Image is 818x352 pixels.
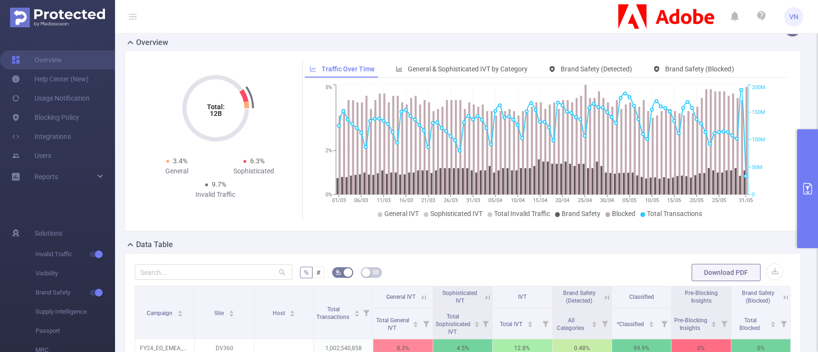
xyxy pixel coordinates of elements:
tspan: 15/05 [667,197,681,204]
tspan: 150M [752,109,765,115]
span: VN [789,7,798,26]
tspan: 30/04 [600,197,614,204]
span: Passport [35,321,115,341]
tspan: 11/03 [377,197,391,204]
span: Blocked [612,210,635,217]
i: icon: caret-down [474,323,479,326]
div: Sort [770,320,776,326]
span: Total Blocked [739,317,761,331]
tspan: 10/05 [645,197,659,204]
i: icon: caret-up [229,309,234,312]
span: Total Invalid Traffic [494,210,550,217]
h2: Data Table [136,239,173,250]
tspan: 200M [752,85,765,91]
i: icon: bar-chart [396,66,403,72]
tspan: 06/03 [354,197,368,204]
i: icon: caret-down [649,323,654,326]
span: Brand Safety (Blocked) [665,65,734,73]
i: icon: caret-down [527,323,532,326]
span: Total Transactions [316,306,351,320]
span: Sophisticated IVT [430,210,483,217]
span: Total IVT [500,321,524,328]
a: Blocking Policy [12,108,79,127]
div: Sort [413,320,418,326]
i: Filter menu [539,308,552,339]
tspan: 05/04 [488,197,502,204]
span: # [316,269,321,276]
i: Filter menu [717,308,731,339]
tspan: 12B [209,110,221,117]
i: icon: caret-up [771,320,776,323]
i: icon: caret-down [771,323,776,326]
span: Reports [35,173,58,181]
i: icon: line-chart [310,66,316,72]
i: Filter menu [777,308,790,339]
span: 3.4% [173,157,187,165]
tspan: Total: [207,103,224,111]
span: General IVT [386,294,415,300]
i: icon: caret-up [649,320,654,323]
a: Usage Notification [12,89,90,108]
tspan: 2% [325,148,332,154]
tspan: 25/05 [712,197,726,204]
span: Total Sophisticated IVT [436,313,471,335]
span: All Categories [557,317,586,331]
span: General & Sophisticated IVT by Category [408,65,528,73]
span: Pre-Blocking Insights [684,290,717,304]
span: Brand Safety [35,283,115,302]
tspan: 25/04 [578,197,592,204]
tspan: 05/05 [622,197,636,204]
tspan: 10/04 [511,197,525,204]
div: Sophisticated [216,166,293,176]
a: Overview [12,50,62,69]
i: icon: caret-up [591,320,597,323]
tspan: 50M [752,164,762,170]
i: icon: caret-down [354,313,359,316]
span: Campaign [147,310,174,317]
i: icon: caret-up [354,309,359,312]
i: icon: caret-down [177,313,183,316]
tspan: 20/05 [690,197,703,204]
i: icon: caret-down [591,323,597,326]
span: 6.3% [250,157,265,165]
span: Traffic Over Time [322,65,375,73]
tspan: 01/03 [332,197,346,204]
span: Brand Safety [562,210,600,217]
i: icon: caret-down [711,323,716,326]
span: *Classified [617,321,645,328]
div: Sort [229,309,234,315]
div: General [138,166,216,176]
i: icon: caret-down [229,313,234,316]
tspan: 5% [325,85,332,91]
h2: Overview [136,37,168,48]
tspan: 0 [752,192,755,198]
span: Pre-Blocking Insights [674,317,707,331]
tspan: 20/04 [555,197,569,204]
i: Filter menu [479,308,492,339]
tspan: 31/03 [466,197,480,204]
span: Supply Intelligence [35,302,115,321]
i: icon: caret-down [290,313,295,316]
span: 9.7% [212,181,226,188]
i: icon: table [373,269,379,275]
span: Site [214,310,225,317]
i: icon: caret-up [290,309,295,312]
i: icon: caret-up [527,320,532,323]
i: Filter menu [359,286,373,339]
span: IVT [518,294,527,300]
tspan: 21/03 [421,197,435,204]
span: Brand Safety (Detected) [563,290,596,304]
span: Classified [629,294,654,300]
i: Filter menu [419,308,433,339]
i: icon: caret-up [711,320,716,323]
div: Sort [177,309,183,315]
i: icon: caret-up [177,309,183,312]
i: Filter menu [657,308,671,339]
span: Solutions [35,224,62,243]
i: icon: caret-up [474,320,479,323]
span: Total General IVT [376,317,409,331]
span: Brand Safety (Detected) [561,65,632,73]
tspan: 100M [752,137,765,143]
span: Total Transactions [647,210,702,217]
img: Protected Media [10,8,105,27]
